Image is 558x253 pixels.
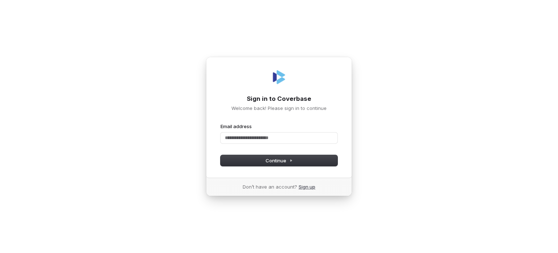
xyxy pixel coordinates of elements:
p: Welcome back! Please sign in to continue [221,105,337,111]
label: Email address [221,123,252,130]
img: Coverbase [270,68,288,86]
h1: Sign in to Coverbase [221,95,337,103]
span: Don’t have an account? [243,183,297,190]
button: Continue [221,155,337,166]
a: Sign up [299,183,315,190]
span: Continue [266,157,293,164]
